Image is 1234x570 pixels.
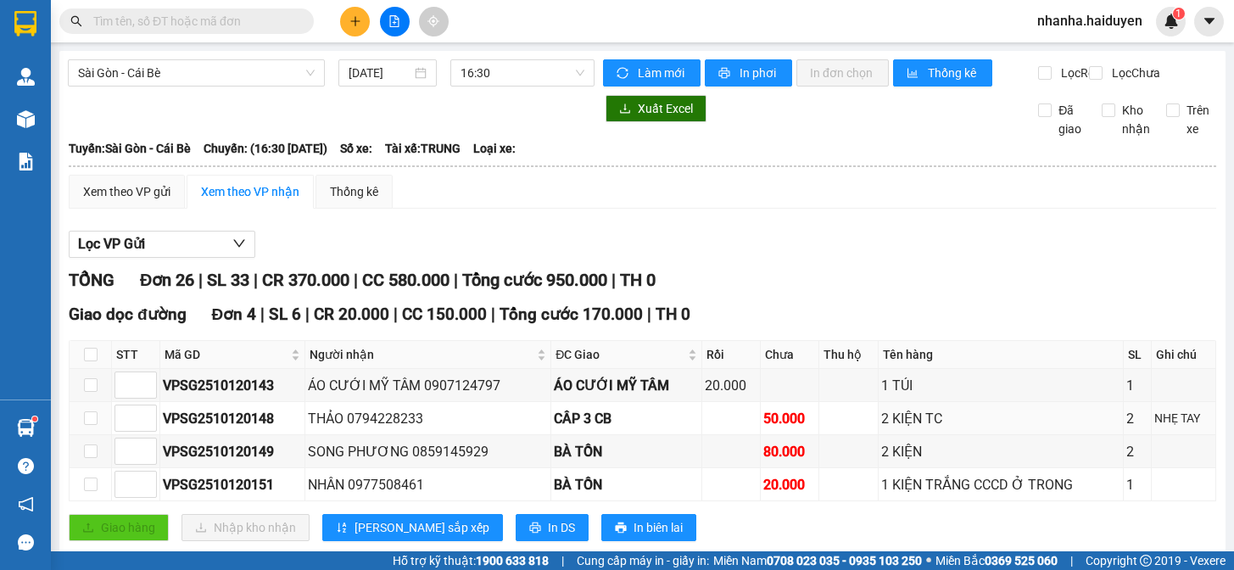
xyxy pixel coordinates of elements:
[1024,10,1156,31] span: nhanha.haiduyen
[308,375,548,396] div: ÁO CƯỚI MỸ TÂM 0907124797
[1105,64,1163,82] span: Lọc Chưa
[204,139,327,158] span: Chuyến: (16:30 [DATE])
[556,345,684,364] span: ĐC Giao
[18,496,34,512] span: notification
[262,270,349,290] span: CR 370.000
[881,441,1120,462] div: 2 KIỆN
[419,7,449,36] button: aim
[881,408,1120,429] div: 2 KIỆN TC
[160,402,305,435] td: VPSG2510120148
[17,110,35,128] img: warehouse-icon
[181,514,310,541] button: downloadNhập kho nhận
[548,518,575,537] span: In DS
[83,182,170,201] div: Xem theo VP gửi
[69,142,191,155] b: Tuyến: Sài Gòn - Cái Bè
[718,67,733,81] span: printer
[322,514,503,541] button: sort-ascending[PERSON_NAME] sắp xếp
[163,441,302,462] div: VPSG2510120149
[1124,341,1152,369] th: SL
[516,514,589,541] button: printerIn DS
[427,15,439,27] span: aim
[638,64,687,82] span: Làm mới
[606,95,706,122] button: downloadXuất Excel
[198,270,203,290] span: |
[160,468,305,501] td: VPSG2510120151
[601,514,696,541] button: printerIn biên lai
[935,551,1058,570] span: Miền Bắc
[1054,64,1100,82] span: Lọc Rồi
[907,67,921,81] span: bar-chart
[388,15,400,27] span: file-add
[1126,441,1148,462] div: 2
[1126,408,1148,429] div: 2
[269,305,301,324] span: SL 6
[603,59,701,87] button: syncLàm mới
[393,551,549,570] span: Hỗ trợ kỹ thuật:
[308,408,548,429] div: THẢO 0794228233
[1164,14,1179,29] img: icon-new-feature
[462,270,607,290] span: Tổng cước 950.000
[305,305,310,324] span: |
[380,7,410,36] button: file-add
[1152,341,1216,369] th: Ghi chú
[881,375,1120,396] div: 1 TÚI
[620,270,656,290] span: TH 0
[78,60,315,86] span: Sài Gòn - Cái Bè
[1180,101,1217,138] span: Trên xe
[985,554,1058,567] strong: 0369 525 060
[473,139,516,158] span: Loại xe:
[763,474,816,495] div: 20.000
[93,12,293,31] input: Tìm tên, số ĐT hoặc mã đơn
[879,341,1124,369] th: Tên hàng
[638,99,693,118] span: Xuất Excel
[554,441,698,462] div: BÀ TỒN
[656,305,690,324] span: TH 0
[32,416,37,422] sup: 1
[529,522,541,535] span: printer
[619,103,631,116] span: download
[349,64,412,82] input: 12/10/2025
[349,15,361,27] span: plus
[713,551,922,570] span: Miền Nam
[163,375,302,396] div: VPSG2510120143
[362,270,449,290] span: CC 580.000
[634,518,683,537] span: In biên lai
[740,64,779,82] span: In phơi
[767,554,922,567] strong: 0708 023 035 - 0935 103 250
[163,408,302,429] div: VPSG2510120148
[1194,7,1224,36] button: caret-down
[702,341,761,369] th: Rồi
[1173,8,1185,20] sup: 1
[69,514,169,541] button: uploadGiao hàng
[1070,551,1073,570] span: |
[476,554,549,567] strong: 1900 633 818
[500,305,643,324] span: Tổng cước 170.000
[14,11,36,36] img: logo-vxr
[554,474,698,495] div: BÀ TỒN
[17,419,35,437] img: warehouse-icon
[554,375,698,396] div: ÁO CƯỚI MỸ TÂM
[1126,375,1148,396] div: 1
[617,67,631,81] span: sync
[160,369,305,402] td: VPSG2510120143
[926,557,931,564] span: ⚪️
[385,139,461,158] span: Tài xế: TRUNG
[355,518,489,537] span: [PERSON_NAME] sắp xếp
[577,551,709,570] span: Cung cấp máy in - giấy in:
[394,305,398,324] span: |
[336,522,348,535] span: sort-ascending
[647,305,651,324] span: |
[705,59,792,87] button: printerIn phơi
[354,270,358,290] span: |
[163,474,302,495] div: VPSG2510120151
[1052,101,1089,138] span: Đã giao
[165,345,288,364] span: Mã GD
[69,231,255,258] button: Lọc VP Gửi
[112,341,160,369] th: STT
[1115,101,1157,138] span: Kho nhận
[17,68,35,86] img: warehouse-icon
[207,270,249,290] span: SL 33
[402,305,487,324] span: CC 150.000
[330,182,378,201] div: Thống kê
[232,237,246,250] span: down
